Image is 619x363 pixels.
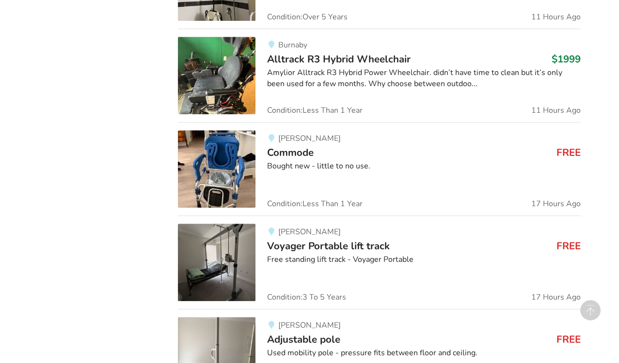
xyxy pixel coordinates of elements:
span: [PERSON_NAME] [278,320,341,331]
span: Condition: Over 5 Years [267,13,348,21]
span: [PERSON_NAME] [278,133,341,144]
a: bathroom safety-commode[PERSON_NAME]CommodeFREEBought new - little to no use.Condition:Less Than ... [178,122,581,215]
span: Alltrack R3 Hybrid Wheelchair [267,52,411,66]
div: Amylior Alltrack R3 Hybrid Power Wheelchair. didn’t have time to clean but it’s only been used fo... [267,67,581,90]
div: Free standing lift track - Voyager Portable [267,254,581,265]
span: 11 Hours Ago [531,106,581,114]
img: transfer aids-voyager portable lift track [178,224,255,301]
span: Condition: 3 To 5 Years [267,293,346,301]
a: transfer aids-voyager portable lift track[PERSON_NAME]Voyager Portable lift trackFREEFree standin... [178,215,581,309]
span: 17 Hours Ago [531,293,581,301]
div: Bought new - little to no use. [267,161,581,172]
span: Condition: Less Than 1 Year [267,200,363,208]
h3: FREE [556,240,581,252]
img: bathroom safety-commode [178,130,255,208]
img: mobility-alltrack r3 hybrid wheelchair [178,37,255,114]
span: 17 Hours Ago [531,200,581,208]
h3: FREE [556,333,581,346]
span: Condition: Less Than 1 Year [267,106,363,114]
h3: FREE [556,146,581,159]
span: Commode [267,146,314,159]
span: 11 Hours Ago [531,13,581,21]
a: mobility-alltrack r3 hybrid wheelchair BurnabyAlltrack R3 Hybrid Wheelchair$1999Amylior Alltrack ... [178,29,581,122]
span: Voyager Portable lift track [267,239,390,253]
div: Used mobility pole - pressure fits between floor and ceiling. [267,348,581,359]
span: Adjustable pole [267,333,340,346]
span: [PERSON_NAME] [278,227,341,237]
span: Burnaby [278,40,307,50]
h3: $1999 [552,53,581,65]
